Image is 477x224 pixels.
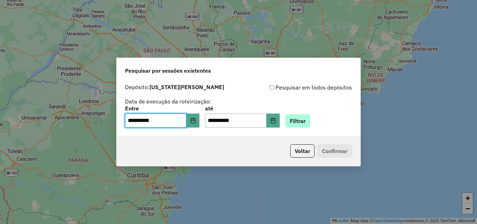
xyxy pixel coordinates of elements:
[239,83,352,92] div: Pesquisar em todos depósitos
[205,104,279,113] label: até
[186,114,200,128] button: Choose Date
[125,104,199,113] label: Entre
[125,66,211,75] span: Pesquisar por sessões existentes
[266,114,280,128] button: Choose Date
[149,84,224,91] strong: [US_STATE][PERSON_NAME]
[125,83,224,91] label: Depósito:
[125,97,211,106] label: Data de execução da roteirização:
[285,114,310,128] button: Filtrar
[290,144,315,158] button: Voltar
